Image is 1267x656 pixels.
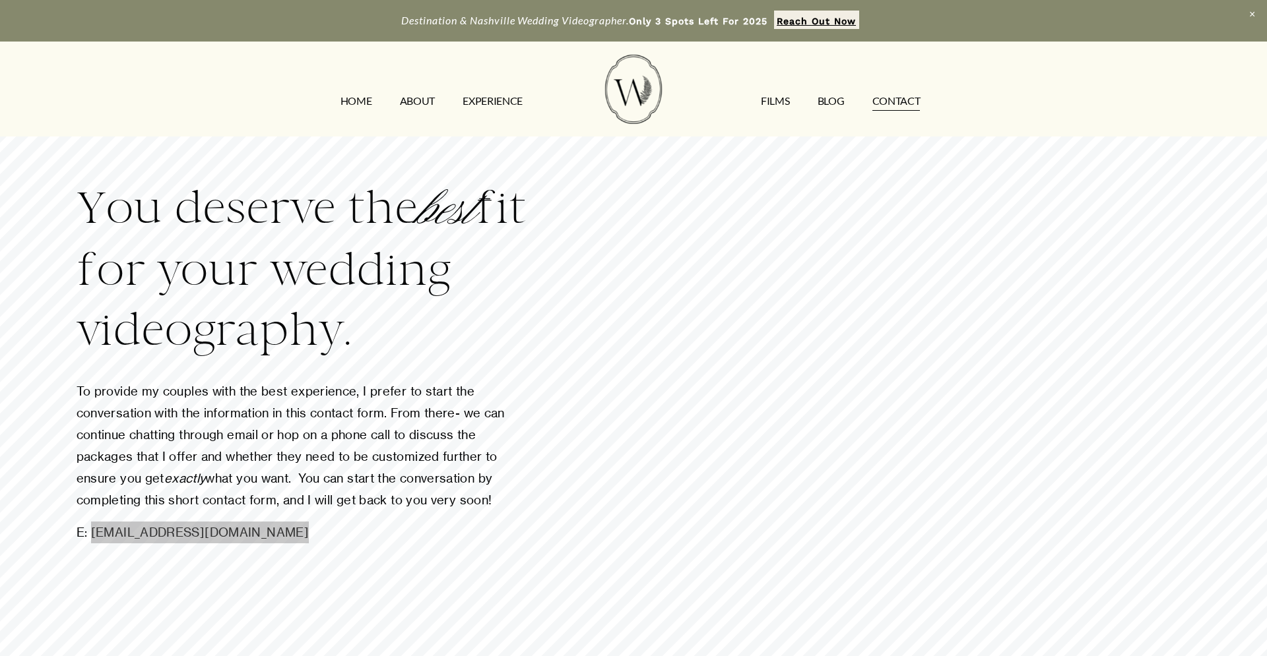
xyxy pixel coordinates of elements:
[605,55,662,124] img: Wild Fern Weddings
[777,16,856,26] strong: Reach Out Now
[872,91,921,112] a: CONTACT
[761,91,789,112] a: FILMS
[77,178,528,359] h2: You deserve the fit for your wedding videography.
[77,522,528,543] p: E: [EMAIL_ADDRESS][DOMAIN_NAME]
[341,91,372,112] a: HOME
[77,380,528,511] p: To provide my couples with the best experience, I prefer to start the conversation with the infor...
[774,11,859,29] a: Reach Out Now
[418,182,476,239] em: best
[463,91,523,112] a: EXPERIENCE
[164,471,206,485] em: exactly
[400,91,435,112] a: ABOUT
[818,91,845,112] a: Blog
